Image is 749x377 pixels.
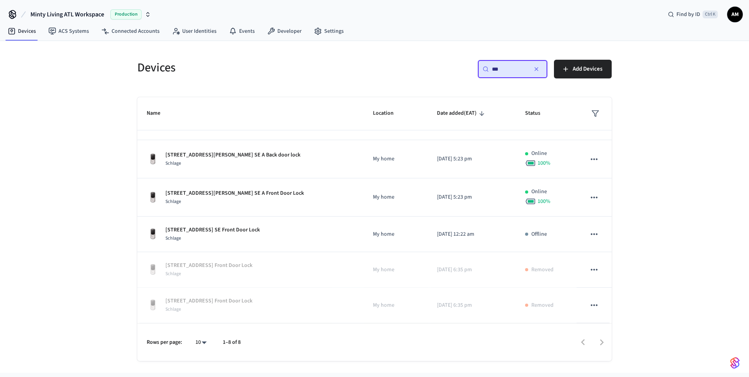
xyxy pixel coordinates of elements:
a: Connected Accounts [95,24,166,38]
p: Rows per page: [147,338,182,347]
span: Ctrl K [703,11,718,18]
span: 100 % [538,159,550,167]
p: [DATE] 6:35 pm [437,301,506,309]
img: Yale Assure Touchscreen Wifi Smart Lock, Satin Nickel, Front [147,299,159,311]
p: [STREET_ADDRESS][PERSON_NAME] SE A Front Door Lock [165,189,304,197]
span: Minty Living ATL Workspace [30,10,104,19]
span: Name [147,107,170,119]
img: Yale Assure Touchscreen Wifi Smart Lock, Satin Nickel, Front [147,228,159,240]
div: Find by IDCtrl K [662,7,724,21]
p: [STREET_ADDRESS] SE Front Door Lock [165,226,260,234]
img: SeamLogoGradient.69752ec5.svg [730,357,740,369]
p: Removed [531,266,554,274]
p: My home [373,266,418,274]
span: Production [110,9,142,20]
p: [DATE] 12:22 am [437,230,506,238]
p: Removed [531,301,554,309]
span: Date added(EAT) [437,107,487,119]
a: Developer [261,24,308,38]
p: My home [373,193,418,201]
span: Schlage [165,160,181,167]
h5: Devices [137,60,370,76]
a: Devices [2,24,42,38]
img: Yale Assure Touchscreen Wifi Smart Lock, Satin Nickel, Front [147,263,159,276]
span: 100 % [538,197,550,205]
a: Events [223,24,261,38]
a: User Identities [166,24,223,38]
img: Yale Assure Touchscreen Wifi Smart Lock, Satin Nickel, Front [147,153,159,165]
p: [STREET_ADDRESS] Front Door Lock [165,261,252,270]
p: [DATE] 5:23 pm [437,193,506,201]
p: 1–8 of 8 [223,338,241,347]
p: [DATE] 6:35 pm [437,266,506,274]
span: Schlage [165,235,181,242]
span: Find by ID [676,11,700,18]
img: Yale Assure Touchscreen Wifi Smart Lock, Satin Nickel, Front [147,191,159,204]
p: Online [531,188,547,196]
span: AM [728,7,742,21]
p: Offline [531,230,547,238]
p: [DATE] 5:23 pm [437,155,506,163]
button: AM [727,7,743,22]
span: Schlage [165,270,181,277]
span: Status [525,107,550,119]
button: Add Devices [554,60,612,78]
div: 10 [192,337,210,348]
p: My home [373,230,418,238]
p: Online [531,149,547,158]
span: Schlage [165,198,181,205]
span: Location [373,107,404,119]
p: [STREET_ADDRESS] Front Door Lock [165,297,252,305]
a: ACS Systems [42,24,95,38]
p: My home [373,155,418,163]
span: Add Devices [573,64,602,74]
a: Settings [308,24,350,38]
p: [STREET_ADDRESS][PERSON_NAME] SE A Back door lock [165,151,300,159]
p: My home [373,301,418,309]
span: Schlage [165,306,181,313]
